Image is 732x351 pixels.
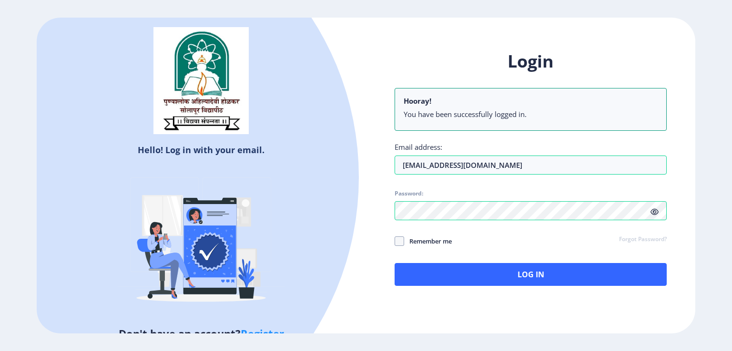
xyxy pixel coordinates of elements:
[404,109,658,119] li: You have been successfully logged in.
[241,326,284,341] a: Register
[395,50,667,73] h1: Login
[395,142,442,152] label: Email address:
[44,326,359,341] h5: Don't have an account?
[404,96,431,106] b: Hooray!
[395,263,667,286] button: Log In
[395,156,667,175] input: Email address
[619,235,667,244] a: Forgot Password?
[118,159,285,326] img: Verified-rafiki.svg
[395,190,423,197] label: Password:
[404,235,452,247] span: Remember me
[153,27,249,135] img: sulogo.png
